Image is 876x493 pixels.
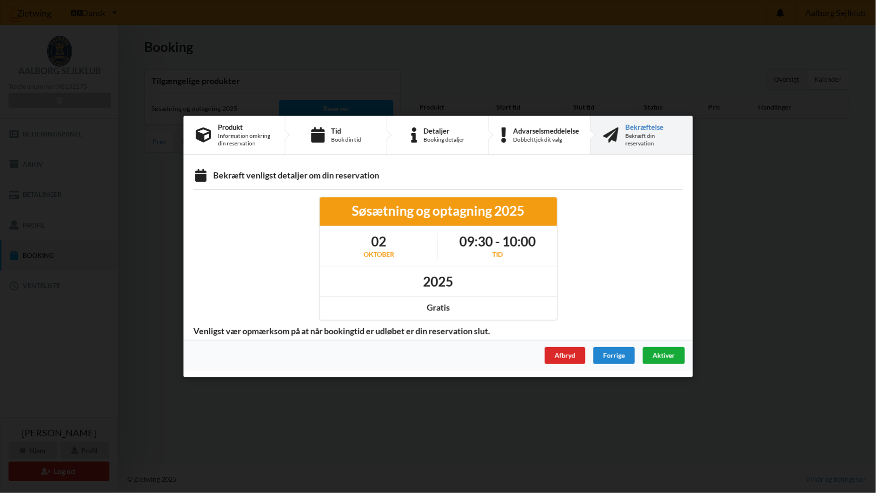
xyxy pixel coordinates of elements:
div: Book din tid [331,136,361,144]
div: Gratis [326,302,550,313]
div: Bekræft venligst detaljer om din reservation [193,170,683,183]
div: Afbryd [544,347,585,364]
div: oktober [363,250,394,259]
div: Advarselsmeddelelse [513,127,579,135]
div: Produkt [218,123,273,131]
h1: 2025 [423,273,453,290]
div: Bekræft din reservation [626,132,681,147]
h1: 02 [363,233,394,250]
div: Dobbelttjek dit valg [513,136,579,144]
div: Booking detaljer [424,136,465,144]
h1: 09:30 - 10:00 [459,233,535,250]
div: Information omkring din reservation [218,132,273,147]
span: Venligst vær opmærksom på at når bookingtid er udløbet er din reservation slut. [187,326,497,337]
div: Tid [459,250,535,259]
span: Aktiver [652,351,675,359]
div: Tid [331,127,361,135]
div: Forrige [593,347,634,364]
div: Detaljer [424,127,465,135]
div: Søsætning og optagning 2025 [326,202,550,219]
div: Bekræftelse [626,123,681,131]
